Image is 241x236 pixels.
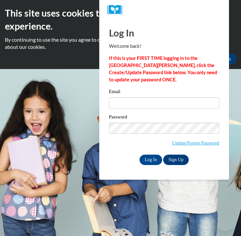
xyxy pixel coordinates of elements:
[215,210,236,231] iframe: Button to launch messaging window
[163,155,188,165] a: Sign Up
[107,5,127,15] img: Logo brand
[109,55,217,82] strong: If this is your FIRST TIME logging in to the [GEOGRAPHIC_DATA][PERSON_NAME], click the Create/Upd...
[109,115,219,121] label: Password
[172,140,219,146] a: Update/Forgot Password
[5,36,236,50] p: By continuing to use the site you agree to our use of cookies. Use the ‘More info’ button to read...
[5,7,236,33] h2: This site uses cookies to help improve your learning experience.
[139,155,162,165] input: Log In
[109,26,219,39] h1: Log In
[109,89,219,96] label: Email
[107,5,221,15] a: COX Campus
[109,43,219,50] p: Welcome back!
